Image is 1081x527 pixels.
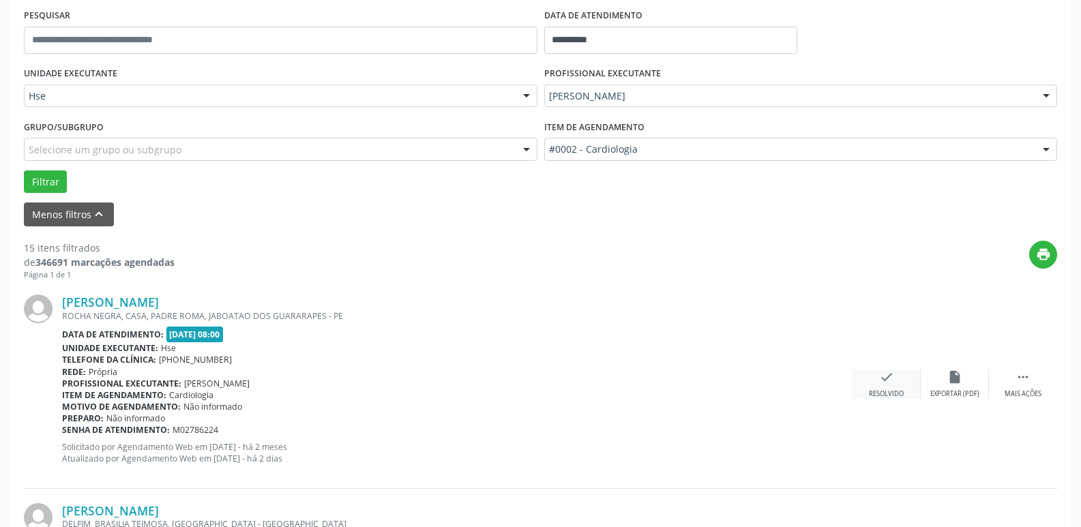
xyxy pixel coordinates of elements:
b: Rede: [62,366,86,378]
label: PESQUISAR [24,5,70,27]
div: Exportar (PDF) [930,389,979,399]
span: Própria [89,366,117,378]
div: Resolvido [869,389,904,399]
a: [PERSON_NAME] [62,295,159,310]
div: de [24,255,175,269]
button: Menos filtroskeyboard_arrow_up [24,202,114,226]
span: [PHONE_NUMBER] [159,354,232,365]
b: Unidade executante: [62,342,158,354]
div: 15 itens filtrados [24,241,175,255]
label: DATA DE ATENDIMENTO [544,5,642,27]
button: print [1029,241,1057,269]
i: insert_drive_file [947,370,962,385]
b: Senha de atendimento: [62,424,170,436]
span: Hse [29,89,509,103]
span: [PERSON_NAME] [549,89,1030,103]
label: Grupo/Subgrupo [24,117,104,138]
label: PROFISSIONAL EXECUTANTE [544,63,661,85]
b: Motivo de agendamento: [62,401,181,412]
strong: 346691 marcações agendadas [35,256,175,269]
b: Telefone da clínica: [62,354,156,365]
i: keyboard_arrow_up [91,207,106,222]
label: UNIDADE EXECUTANTE [24,63,117,85]
p: Solicitado por Agendamento Web em [DATE] - há 2 meses Atualizado por Agendamento Web em [DATE] - ... [62,441,853,464]
div: ROCHA NEGRA, CASA, PADRE ROMA, JABOATAO DOS GUARARAPES - PE [62,310,853,322]
span: Hse [161,342,176,354]
span: #0002 - Cardiologia [549,142,1030,156]
b: Item de agendamento: [62,389,166,401]
div: Mais ações [1005,389,1041,399]
span: [PERSON_NAME] [184,378,250,389]
span: Não informado [183,401,242,412]
b: Preparo: [62,412,104,424]
span: Não informado [106,412,165,424]
span: M02786224 [173,424,218,436]
i: print [1036,247,1051,262]
span: Selecione um grupo ou subgrupo [29,142,181,157]
i:  [1016,370,1031,385]
b: Data de atendimento: [62,329,164,340]
span: [DATE] 08:00 [166,327,224,342]
div: Página 1 de 1 [24,269,175,281]
i: check [879,370,894,385]
a: [PERSON_NAME] [62,503,159,518]
span: Cardiologia [169,389,213,401]
img: img [24,295,53,323]
b: Profissional executante: [62,378,181,389]
button: Filtrar [24,170,67,194]
label: Item de agendamento [544,117,645,138]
